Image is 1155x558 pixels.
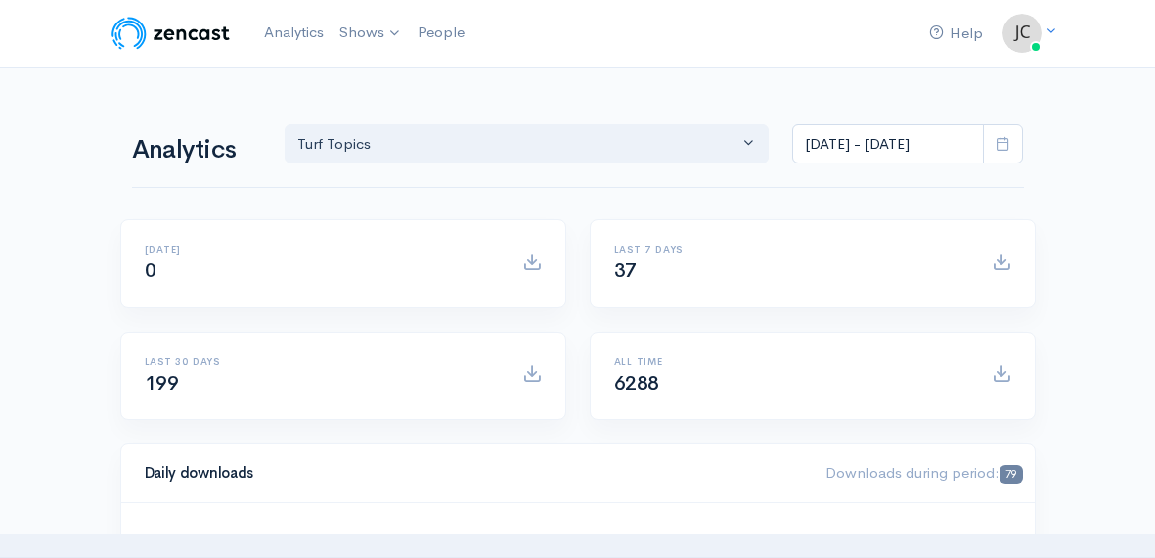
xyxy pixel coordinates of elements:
[614,258,637,283] span: 37
[256,12,332,54] a: Analytics
[285,124,770,164] button: Turf Topics
[1000,465,1022,484] span: 79
[410,12,472,54] a: People
[145,244,499,255] h6: [DATE]
[825,463,1022,482] span: Downloads during period:
[614,371,659,395] span: 6288
[132,136,261,164] h1: Analytics
[1002,14,1042,53] img: ...
[614,244,968,255] h6: Last 7 days
[921,13,991,55] a: Help
[792,124,984,164] input: analytics date range selector
[145,371,179,395] span: 199
[297,133,739,156] div: Turf Topics
[145,356,499,367] h6: Last 30 days
[332,12,410,55] a: Shows
[614,356,968,367] h6: All time
[145,465,803,482] h4: Daily downloads
[109,14,233,53] img: ZenCast Logo
[145,258,156,283] span: 0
